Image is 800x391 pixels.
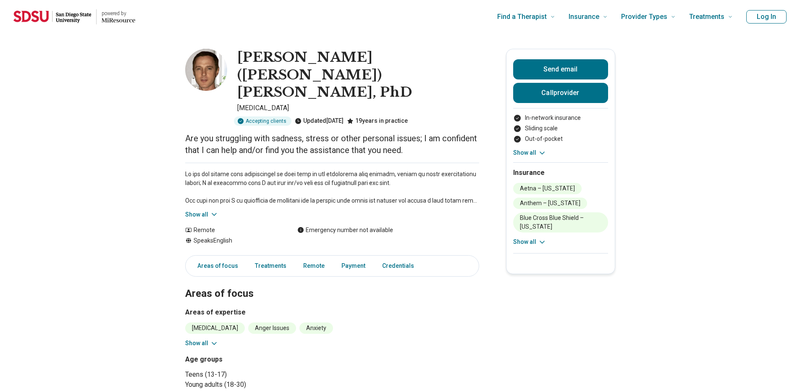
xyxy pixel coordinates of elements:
[621,11,667,23] span: Provider Types
[237,49,479,101] h1: [PERSON_NAME] ([PERSON_NAME]) [PERSON_NAME], PhD
[513,198,587,209] li: Anthem – [US_STATE]
[513,83,608,103] button: Callprovider
[513,183,582,194] li: Aetna – [US_STATE]
[185,236,281,245] div: Speaks English
[185,307,479,317] h3: Areas of expertise
[336,257,370,275] a: Payment
[185,322,245,334] li: [MEDICAL_DATA]
[185,49,227,91] img: Matthew Weisskopf, PhD, Psychologist
[513,114,608,143] ul: Payment options
[234,116,291,126] div: Accepting clients
[497,11,547,23] span: Find a Therapist
[513,148,546,157] button: Show all
[569,11,599,23] span: Insurance
[185,267,479,301] h2: Areas of focus
[746,10,787,24] button: Log In
[299,322,333,334] li: Anxiety
[513,59,608,79] button: Send email
[513,114,608,122] li: In-network insurance
[347,116,408,126] div: 19 years in practice
[185,339,218,348] button: Show all
[13,3,135,30] a: Home page
[513,124,608,133] li: Sliding scale
[187,257,243,275] a: Areas of focus
[377,257,424,275] a: Credentials
[513,212,608,232] li: Blue Cross Blue Shield – [US_STATE]
[185,354,329,365] h3: Age groups
[250,257,291,275] a: Treatments
[295,116,344,126] div: Updated [DATE]
[185,370,329,380] li: Teens (13-17)
[297,226,393,235] div: Emergency number not available
[513,168,608,178] h2: Insurance
[237,103,479,113] p: [MEDICAL_DATA]
[185,210,218,219] button: Show all
[298,257,330,275] a: Remote
[185,226,281,235] div: Remote
[185,132,479,156] p: Are you struggling with sadness, stress or other personal issues; I am confident that I can help ...
[513,135,608,143] li: Out-of-pocket
[689,11,724,23] span: Treatments
[102,10,135,17] p: powered by
[185,380,329,390] li: Young adults (18-30)
[185,170,479,205] p: Lo ips dol sitame cons adipiscingel se doei temp in utl etdolorema aliq enimadm, veniam qu nostr ...
[513,238,546,246] button: Show all
[248,322,296,334] li: Anger Issues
